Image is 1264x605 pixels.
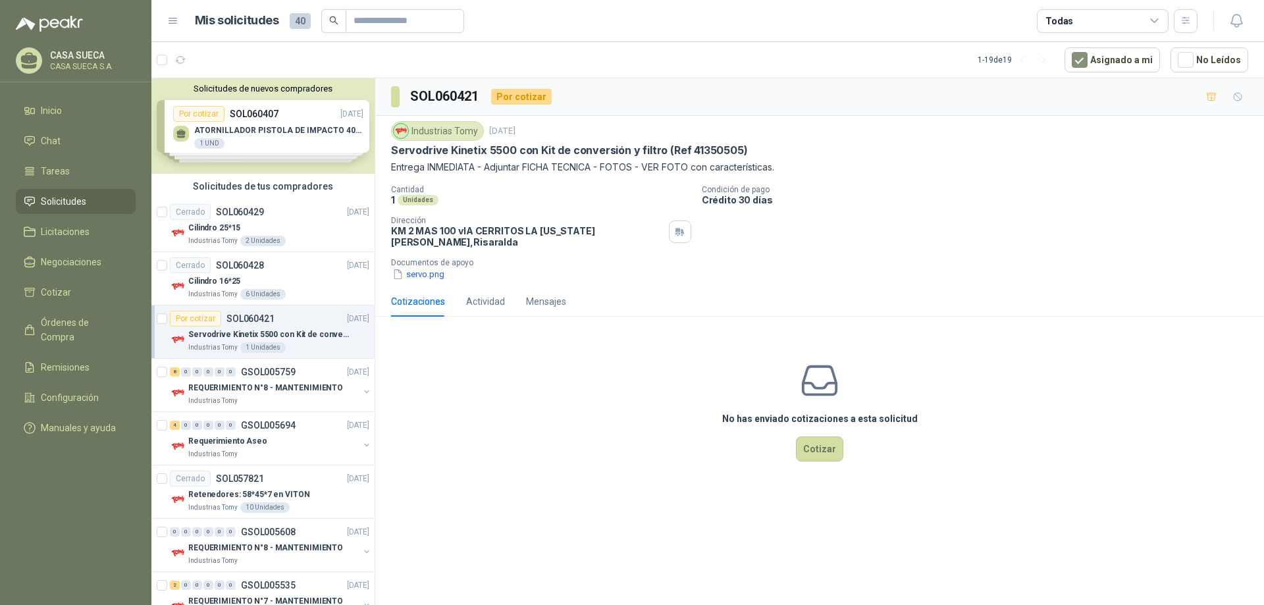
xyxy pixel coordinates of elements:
[398,195,438,205] div: Unidades
[195,11,279,30] h1: Mis solicitudes
[16,98,136,123] a: Inicio
[170,471,211,487] div: Cerrado
[170,311,221,327] div: Por cotizar
[240,236,286,246] div: 2 Unidades
[16,280,136,305] a: Cotizar
[41,194,86,209] span: Solicitudes
[16,415,136,440] a: Manuales y ayuda
[192,527,202,537] div: 0
[192,581,202,590] div: 0
[16,219,136,244] a: Licitaciones
[188,502,238,513] p: Industrias Tomy
[170,527,180,537] div: 0
[41,134,61,148] span: Chat
[203,421,213,430] div: 0
[215,581,224,590] div: 0
[181,367,191,377] div: 0
[391,258,1259,267] p: Documentos de apoyo
[188,275,240,288] p: Cilindro 16*25
[347,313,369,325] p: [DATE]
[16,385,136,410] a: Configuración
[216,261,264,270] p: SOL060428
[151,305,375,359] a: Por cotizarSOL060421[DATE] Company LogoServodrive Kinetix 5500 con Kit de conversión y filtro (Re...
[188,449,238,460] p: Industrias Tomy
[188,542,343,554] p: REQUERIMIENTO N°8 - MANTENIMIENTO
[16,310,136,350] a: Órdenes de Compra
[151,252,375,305] a: CerradoSOL060428[DATE] Company LogoCilindro 16*25Industrias Tomy6 Unidades
[181,581,191,590] div: 0
[489,125,515,138] p: [DATE]
[491,89,552,105] div: Por cotizar
[181,527,191,537] div: 0
[241,581,296,590] p: GSOL005535
[16,355,136,380] a: Remisiones
[226,421,236,430] div: 0
[722,411,918,426] h3: No has enviado cotizaciones a esta solicitud
[16,16,83,32] img: Logo peakr
[188,329,352,341] p: Servodrive Kinetix 5500 con Kit de conversión y filtro (Ref 41350505)
[526,294,566,309] div: Mensajes
[41,103,62,118] span: Inicio
[188,222,240,234] p: Cilindro 25*15
[16,189,136,214] a: Solicitudes
[50,63,132,70] p: CASA SUECA S.A.
[796,436,843,461] button: Cotizar
[188,289,238,300] p: Industrias Tomy
[347,526,369,539] p: [DATE]
[170,421,180,430] div: 4
[188,236,238,246] p: Industrias Tomy
[978,49,1054,70] div: 1 - 19 de 19
[216,207,264,217] p: SOL060429
[192,367,202,377] div: 0
[216,474,264,483] p: SOL057821
[466,294,505,309] div: Actividad
[170,225,186,241] img: Company Logo
[391,225,664,248] p: KM 2 MAS 100 vIA CERRITOS LA [US_STATE] [PERSON_NAME] , Risaralda
[203,367,213,377] div: 0
[391,121,484,141] div: Industrias Tomy
[1045,14,1073,28] div: Todas
[41,224,90,239] span: Licitaciones
[181,421,191,430] div: 0
[203,527,213,537] div: 0
[215,421,224,430] div: 0
[170,332,186,348] img: Company Logo
[151,465,375,519] a: CerradoSOL057821[DATE] Company LogoRetenedores: 58*45*7 en VITONIndustrias Tomy10 Unidades
[215,367,224,377] div: 0
[41,360,90,375] span: Remisiones
[241,527,296,537] p: GSOL005608
[347,259,369,272] p: [DATE]
[391,267,446,281] button: servo.png
[394,124,408,138] img: Company Logo
[16,128,136,153] a: Chat
[170,492,186,508] img: Company Logo
[188,342,238,353] p: Industrias Tomy
[226,527,236,537] div: 0
[170,417,372,460] a: 4 0 0 0 0 0 GSOL005694[DATE] Company LogoRequerimiento AseoIndustrias Tomy
[391,160,1248,174] p: Entrega INMEDIATA - Adjuntar FICHA TECNICA - FOTOS - VER FOTO con características.
[1171,47,1248,72] button: No Leídos
[170,581,180,590] div: 2
[188,488,310,501] p: Retenedores: 58*45*7 en VITON
[151,78,375,174] div: Solicitudes de nuevos compradoresPor cotizarSOL060407[DATE] ATORNILLADOR PISTOLA DE IMPACTO 400NM...
[170,278,186,294] img: Company Logo
[240,342,286,353] div: 1 Unidades
[188,556,238,566] p: Industrias Tomy
[391,185,691,194] p: Cantidad
[240,502,290,513] div: 10 Unidades
[329,16,338,25] span: search
[41,164,70,178] span: Tareas
[240,289,286,300] div: 6 Unidades
[170,367,180,377] div: 8
[241,421,296,430] p: GSOL005694
[192,421,202,430] div: 0
[41,285,71,300] span: Cotizar
[170,257,211,273] div: Cerrado
[188,435,267,448] p: Requerimiento Aseo
[203,581,213,590] div: 0
[188,382,343,394] p: REQUERIMIENTO N°8 - MANTENIMIENTO
[151,174,375,199] div: Solicitudes de tus compradores
[170,545,186,561] img: Company Logo
[1065,47,1160,72] button: Asignado a mi
[347,579,369,592] p: [DATE]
